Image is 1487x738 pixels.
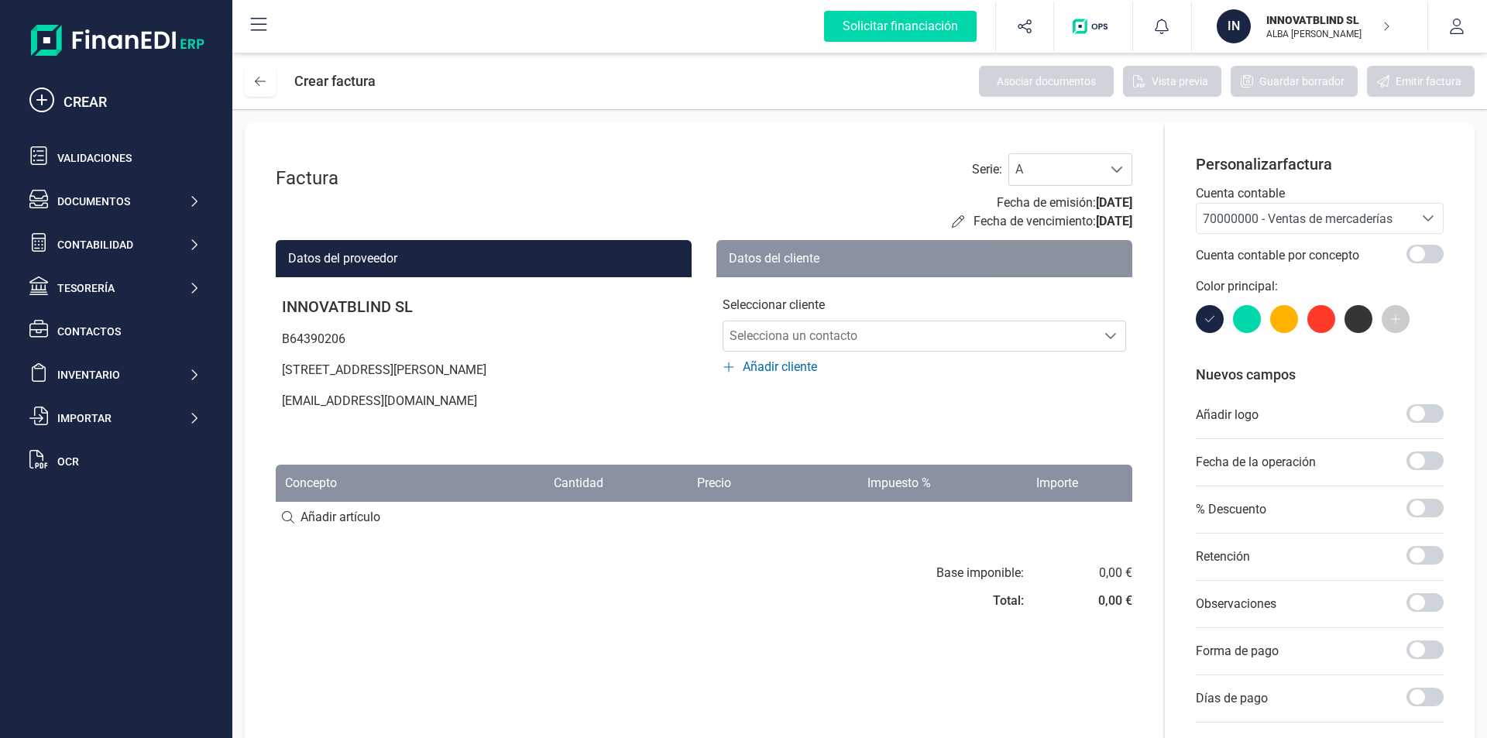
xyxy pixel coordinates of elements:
div: Datos del proveedor [276,240,692,277]
div: 0,00 € [1098,564,1132,582]
th: Concepto [276,465,447,502]
div: Contactos [57,324,200,339]
p: Observaciones [1196,595,1276,613]
div: Solicitar financiación [824,11,977,42]
button: Emitir factura [1367,66,1475,97]
div: CREAR [64,91,200,113]
th: Precio [613,465,740,502]
span: 70000000 - Ventas de mercaderías [1203,211,1393,226]
p: Color principal: [1196,277,1444,296]
div: Documentos [57,194,188,209]
th: Importe [940,465,1087,502]
p: Seleccionar cliente [723,296,1126,314]
div: Contabilidad [57,237,188,252]
button: Asociar documentos [979,66,1114,97]
p: Nuevos campos [1196,364,1444,386]
span: A [1009,154,1102,185]
div: Validaciones [57,150,200,166]
p: ALBA [PERSON_NAME] [1266,28,1390,40]
div: Datos del cliente [716,240,1132,277]
p: Cuenta contable por concepto [1196,246,1359,265]
button: Logo de OPS [1063,2,1123,51]
button: ININNOVATBLIND SLALBA [PERSON_NAME] [1211,2,1409,51]
div: Crear factura [294,66,376,97]
button: Vista previa [1123,66,1221,97]
p: Forma de pago [1196,642,1279,661]
button: Guardar borrador [1231,66,1358,97]
div: Inventario [57,367,188,383]
div: IN [1217,9,1251,43]
span: [DATE] [1096,214,1132,228]
p: INNOVATBLIND SL [1266,12,1390,28]
p: [STREET_ADDRESS][PERSON_NAME] [276,355,692,386]
div: Importar [57,410,188,426]
p: % Descuento [1196,500,1266,519]
div: Factura [276,166,400,191]
p: Fecha de emisión: [997,194,1132,212]
th: Impuesto % [740,465,940,502]
div: 0,00 € [1098,592,1132,610]
p: Fecha de vencimiento: [974,212,1132,231]
div: Tesorería [57,280,188,296]
p: Días de pago [1196,689,1268,708]
p: Personalizar factura [1196,153,1444,175]
p: Añadir logo [1196,406,1259,424]
p: B64390206 [276,324,692,355]
span: Añadir cliente [743,358,817,376]
span: [DATE] [1096,195,1132,210]
p: [EMAIL_ADDRESS][DOMAIN_NAME] [276,386,692,417]
span: Selecciona un contacto [723,321,1096,352]
p: INNOVATBLIND SL [276,290,692,324]
p: Retención [1196,547,1250,566]
label: Serie : [972,160,1002,179]
p: Fecha de la operación [1196,453,1316,472]
div: Total: [993,592,1024,610]
img: Logo de OPS [1073,19,1114,34]
div: Base imponible: [936,564,1024,582]
div: Seleccione una cuenta [1413,204,1443,233]
th: Cantidad [447,465,613,502]
div: OCR [57,454,200,469]
button: Solicitar financiación [805,2,995,51]
img: Logo Finanedi [31,25,204,56]
p: Cuenta contable [1196,184,1444,203]
div: Selecciona un contacto [1096,330,1125,342]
